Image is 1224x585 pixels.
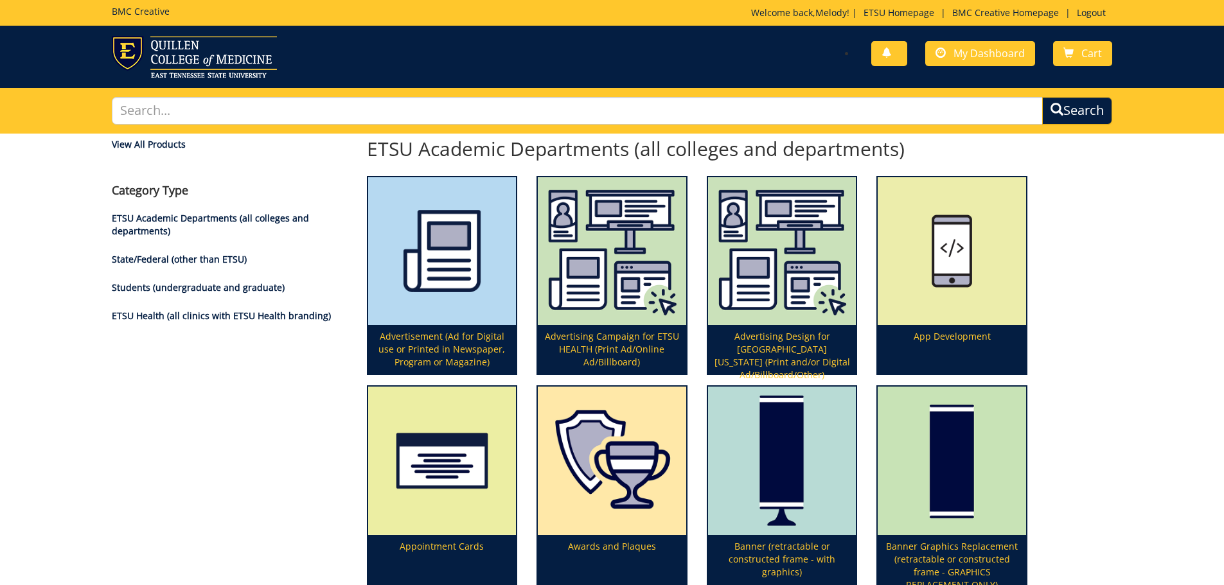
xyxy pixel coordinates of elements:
a: ETSU Academic Departments (all colleges and departments) [112,212,309,237]
p: Advertising Design for [GEOGRAPHIC_DATA][US_STATE] (Print and/or Digital Ad/Billboard/Other) [708,325,856,374]
a: ETSU Homepage [857,6,941,19]
a: State/Federal (other than ETSU) [112,253,247,265]
a: ETSU Health (all clinics with ETSU Health branding) [112,310,331,322]
img: printmedia-5fff40aebc8a36.86223841.png [368,177,517,326]
p: Welcome back, ! | | | [751,6,1112,19]
p: Advertisement (Ad for Digital use or Printed in Newspaper, Program or Magazine) [368,325,517,374]
a: Students (undergraduate and graduate) [112,281,285,293]
img: etsu%20health%20marketing%20campaign%20image-6075f5506d2aa2.29536275.png [538,177,686,326]
img: appointment%20cards-6556843a9f7d00.21763534.png [368,387,517,535]
a: App Development [878,177,1026,374]
h4: Category Type [112,184,348,197]
span: Cart [1081,46,1102,60]
a: Logout [1070,6,1112,19]
a: My Dashboard [925,41,1035,66]
h5: BMC Creative [112,6,170,16]
h2: ETSU Academic Departments (all colleges and departments) [367,138,1027,159]
a: Advertisement (Ad for Digital use or Printed in Newspaper, Program or Magazine) [368,177,517,374]
img: etsu%20health%20marketing%20campaign%20image-6075f5506d2aa2.29536275.png [708,177,856,326]
input: Search... [112,97,1043,125]
span: My Dashboard [953,46,1025,60]
a: View All Products [112,138,348,151]
button: Search [1042,97,1112,125]
img: app%20development%20icon-655684178ce609.47323231.png [878,177,1026,326]
img: plaques-5a7339fccbae09.63825868.png [538,387,686,535]
a: Advertising Design for [GEOGRAPHIC_DATA][US_STATE] (Print and/or Digital Ad/Billboard/Other) [708,177,856,374]
p: App Development [878,325,1026,374]
a: BMC Creative Homepage [946,6,1065,19]
p: Advertising Campaign for ETSU HEALTH (Print Ad/Online Ad/Billboard) [538,325,686,374]
a: Melody [815,6,847,19]
a: Cart [1053,41,1112,66]
img: ETSU logo [112,36,277,78]
a: Advertising Campaign for ETSU HEALTH (Print Ad/Online Ad/Billboard) [538,177,686,374]
img: graphics-only-banner-5949222f1cdc31.93524894.png [878,387,1026,535]
img: retractable-banner-59492b401f5aa8.64163094.png [708,387,856,535]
